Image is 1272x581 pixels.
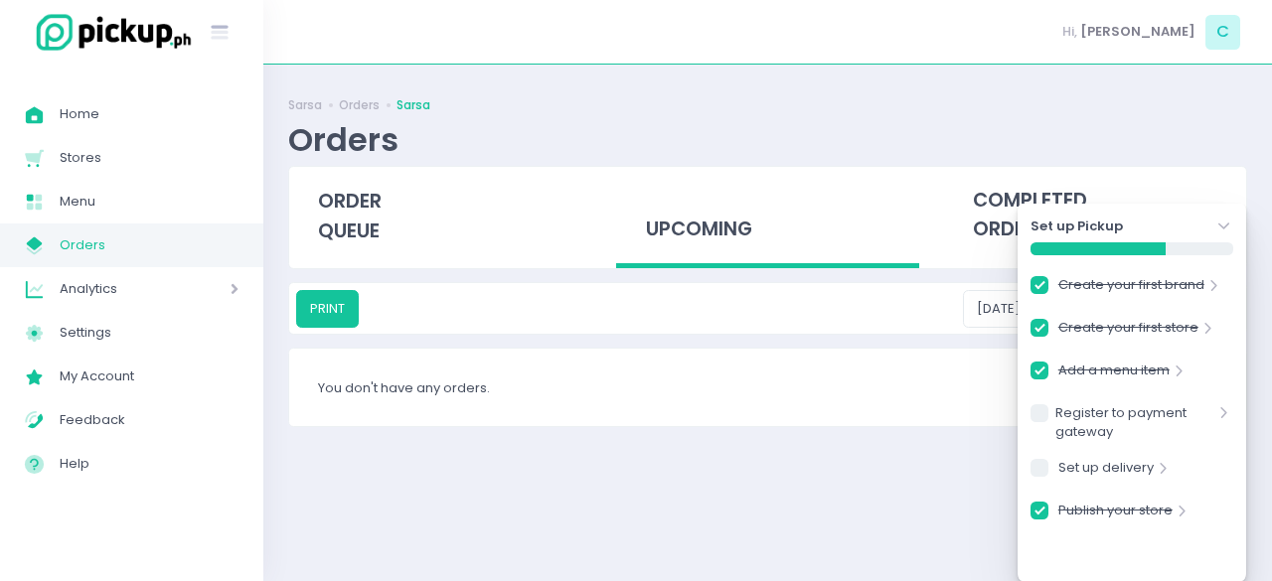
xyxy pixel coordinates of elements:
span: Home [60,101,238,127]
img: logo [25,11,194,54]
strong: Set up Pickup [1031,217,1123,236]
span: Analytics [60,276,174,302]
a: Sarsa [288,96,322,114]
a: Set up delivery [1058,458,1154,485]
button: PRINT [296,290,359,328]
span: Feedback [60,407,238,433]
a: Create your first brand [1058,275,1204,302]
a: Register to payment gateway [1055,403,1214,442]
div: Orders [288,120,398,159]
a: Publish your store [1058,501,1173,527]
span: Orders [60,232,238,258]
a: Orders [339,96,380,114]
span: Menu [60,189,238,215]
div: You don't have any orders. [289,349,1246,426]
span: order queue [318,188,382,244]
span: C [1205,15,1240,50]
span: [PERSON_NAME] [1080,22,1195,42]
span: Settings [60,320,238,346]
span: Help [60,451,238,477]
span: My Account [60,363,238,389]
span: Hi, [1062,22,1077,42]
a: Sarsa [397,96,430,114]
div: completed orders [944,167,1246,264]
a: Add a menu item [1058,361,1170,387]
div: upcoming [616,167,918,269]
span: Stores [60,145,238,171]
a: Create your first store [1058,318,1198,345]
